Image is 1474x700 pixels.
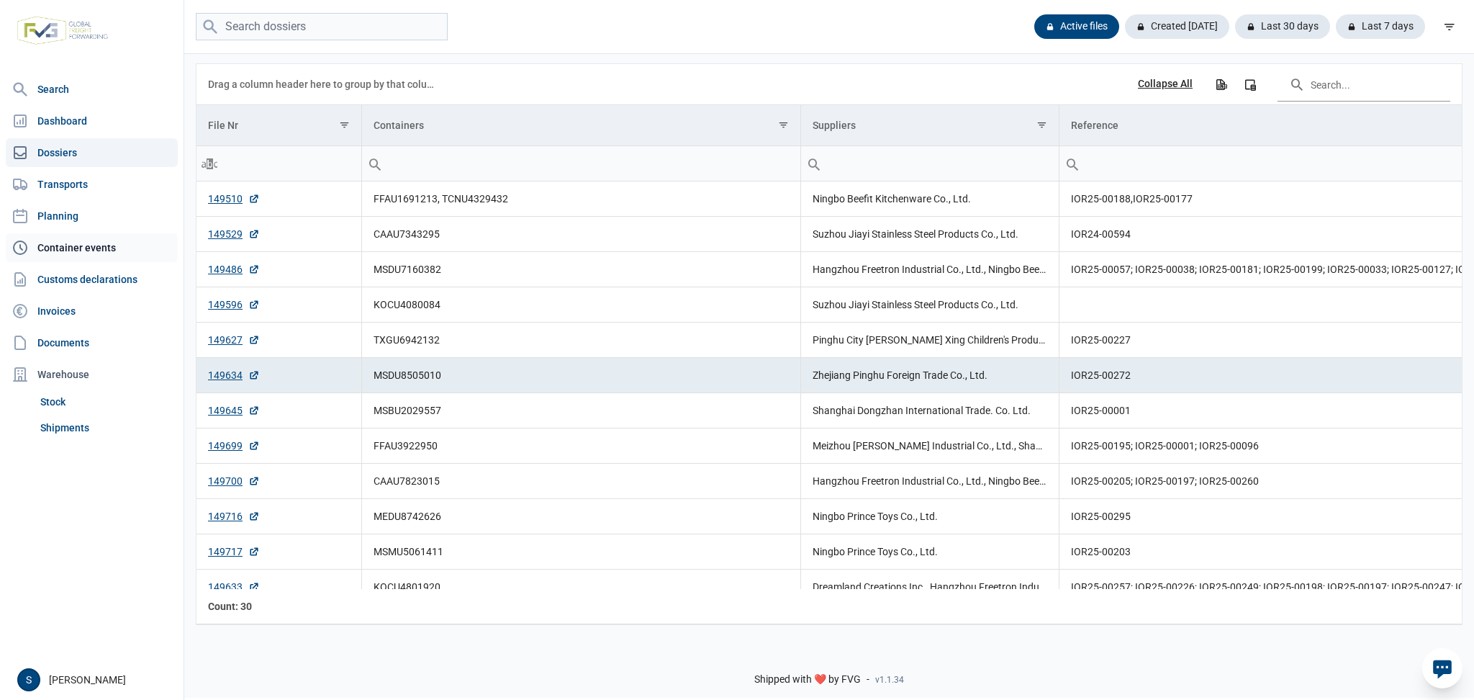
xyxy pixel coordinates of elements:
[208,64,1450,104] div: Data grid toolbar
[1278,67,1450,102] input: Search in the data grid
[1437,14,1462,40] div: filter
[196,146,222,181] div: Search box
[800,217,1059,252] td: Suzhou Jiayi Stainless Steel Products Co., Ltd.
[12,11,114,50] img: FVG - Global freight forwarding
[208,192,260,206] a: 149510
[208,262,260,277] a: 149486
[196,13,448,41] input: Search dossiers
[1034,14,1119,39] div: Active files
[867,673,869,686] span: -
[1208,71,1234,97] div: Export all data to Excel
[17,668,175,691] div: [PERSON_NAME]
[361,287,800,323] td: KOCU4080084
[208,544,260,559] a: 149717
[361,428,800,464] td: FFAU3922950
[800,499,1059,534] td: Ningbo Prince Toys Co., Ltd.
[6,202,178,230] a: Planning
[361,358,800,393] td: MSDU8505010
[208,368,260,382] a: 149634
[35,415,178,441] a: Shipments
[754,673,861,686] span: Shipped with ❤️ by FVG
[208,227,260,241] a: 149529
[1036,120,1047,130] span: Show filter options for column 'Suppliers'
[800,428,1059,464] td: Meizhou [PERSON_NAME] Industrial Co., Ltd., Shanghai Dongzhan International Trade. Co. Ltd.
[800,181,1059,217] td: Ningbo Beefit Kitchenware Co., Ltd.
[800,323,1059,358] td: Pinghu City [PERSON_NAME] Xing Children's Products Co., Ltd.
[208,297,260,312] a: 149596
[208,403,260,418] a: 149645
[6,138,178,167] a: Dossiers
[6,297,178,326] a: Invoices
[813,120,856,131] div: Suppliers
[208,333,260,347] a: 149627
[6,107,178,135] a: Dashboard
[800,464,1059,499] td: Hangzhou Freetron Industrial Co., Ltd., Ningbo Beefit Kitchenware Co., Ltd., Ningbo Wansheng Impo...
[800,287,1059,323] td: Suzhou Jiayi Stainless Steel Products Co., Ltd.
[35,389,178,415] a: Stock
[801,146,1059,181] input: Filter cell
[800,534,1059,570] td: Ningbo Prince Toys Co., Ltd.
[6,170,178,199] a: Transports
[374,120,424,131] div: Containers
[1071,120,1118,131] div: Reference
[800,393,1059,428] td: Shanghai Dongzhan International Trade. Co. Ltd.
[800,358,1059,393] td: Zhejiang Pinghu Foreign Trade Co., Ltd.
[6,328,178,357] a: Documents
[1336,14,1425,39] div: Last 7 days
[1237,71,1263,97] div: Column Chooser
[361,252,800,287] td: MSDU7160382
[208,120,238,131] div: File Nr
[208,580,260,594] a: 149633
[208,73,439,96] div: Drag a column header here to group by that column
[208,509,260,524] a: 149716
[196,146,361,181] input: Filter cell
[6,265,178,294] a: Customs declarations
[361,499,800,534] td: MEDU8742626
[1235,14,1330,39] div: Last 30 days
[6,360,178,389] div: Warehouse
[875,674,904,686] span: v1.1.34
[361,181,800,217] td: FFAU1691213, TCNU4329432
[6,75,178,104] a: Search
[208,439,260,453] a: 149699
[361,464,800,499] td: CAAU7823015
[800,570,1059,605] td: Dreamland Creations Inc., Hangzhou Freetron Industrial Co., Ltd., Ningbo Beefit Kitchenware Co., ...
[1125,14,1229,39] div: Created [DATE]
[778,120,789,130] span: Show filter options for column 'Containers'
[361,146,800,181] td: Filter cell
[339,120,350,130] span: Show filter options for column 'File Nr'
[800,105,1059,146] td: Column Suppliers
[208,599,350,614] div: File Nr Count: 30
[361,105,800,146] td: Column Containers
[208,474,260,488] a: 149700
[801,146,827,181] div: Search box
[196,105,361,146] td: Column File Nr
[362,146,800,181] input: Filter cell
[361,393,800,428] td: MSBU2029557
[17,668,40,691] button: S
[6,233,178,262] a: Container events
[800,146,1059,181] td: Filter cell
[1059,146,1085,181] div: Search box
[361,217,800,252] td: CAAU7343295
[362,146,388,181] div: Search box
[361,323,800,358] td: TXGU6942132
[361,534,800,570] td: MSMU5061411
[361,570,800,605] td: KOCU4801920
[800,252,1059,287] td: Hangzhou Freetron Industrial Co., Ltd., Ningbo Beefit Kitchenware Co., Ltd., Ningbo Wansheng Impo...
[196,64,1462,624] div: Data grid with 30 rows and 8 columns
[1138,78,1193,91] div: Collapse All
